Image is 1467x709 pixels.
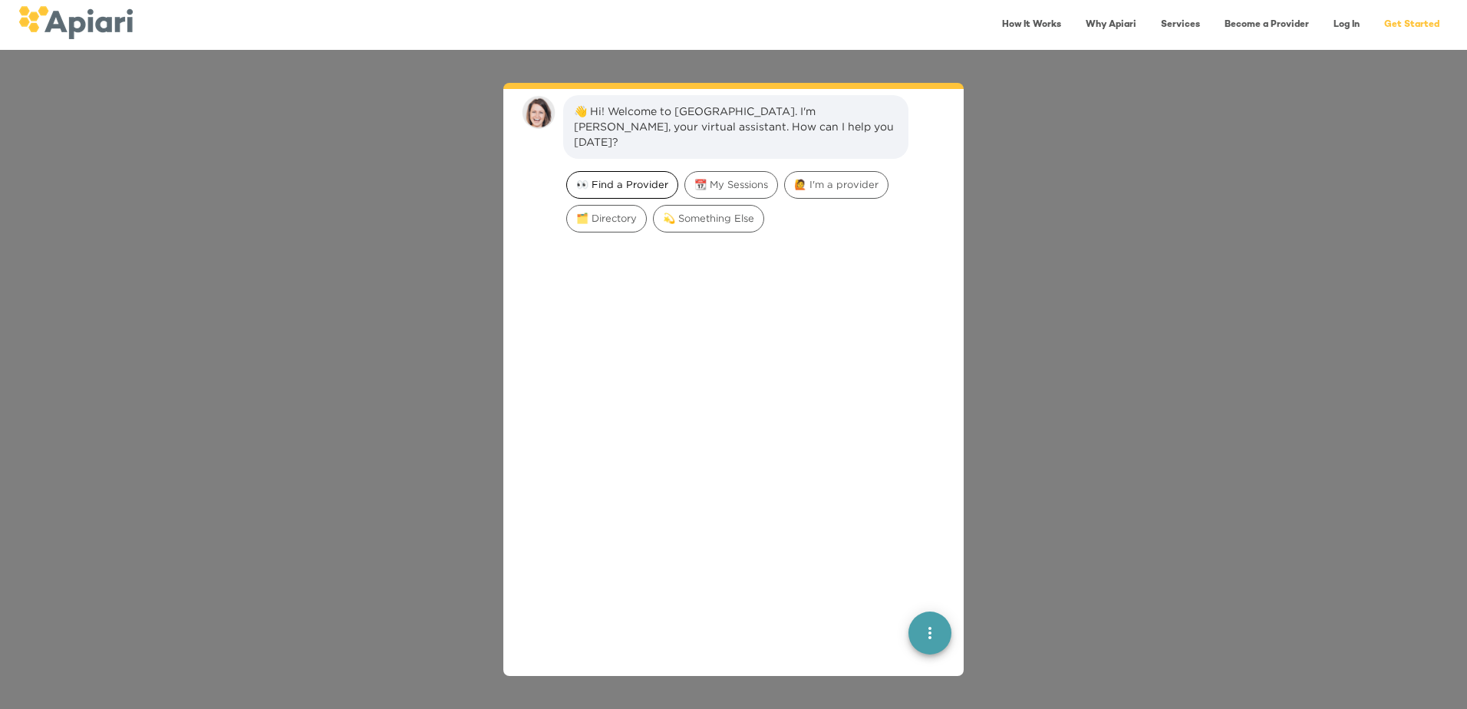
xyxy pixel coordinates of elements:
span: 💫 Something Else [654,211,763,226]
div: 📆 My Sessions [684,171,778,199]
a: Become a Provider [1215,9,1318,41]
div: 💫 Something Else [653,205,764,232]
a: Why Apiari [1076,9,1146,41]
a: Log In [1324,9,1369,41]
span: 👀 Find a Provider [567,177,677,192]
div: 👋 Hi! Welcome to [GEOGRAPHIC_DATA]. I'm [PERSON_NAME], your virtual assistant. How can I help you... [574,104,898,150]
div: 🗂️ Directory [566,205,647,232]
button: quick menu [908,612,951,655]
img: logo [18,6,133,39]
a: How It Works [993,9,1070,41]
a: Get Started [1375,9,1449,41]
span: 🙋 I'm a provider [785,177,888,192]
span: 🗂️ Directory [567,211,646,226]
span: 📆 My Sessions [685,177,777,192]
div: 👀 Find a Provider [566,171,678,199]
div: 🙋 I'm a provider [784,171,888,199]
a: Services [1152,9,1209,41]
img: amy.37686e0395c82528988e.png [522,95,555,129]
